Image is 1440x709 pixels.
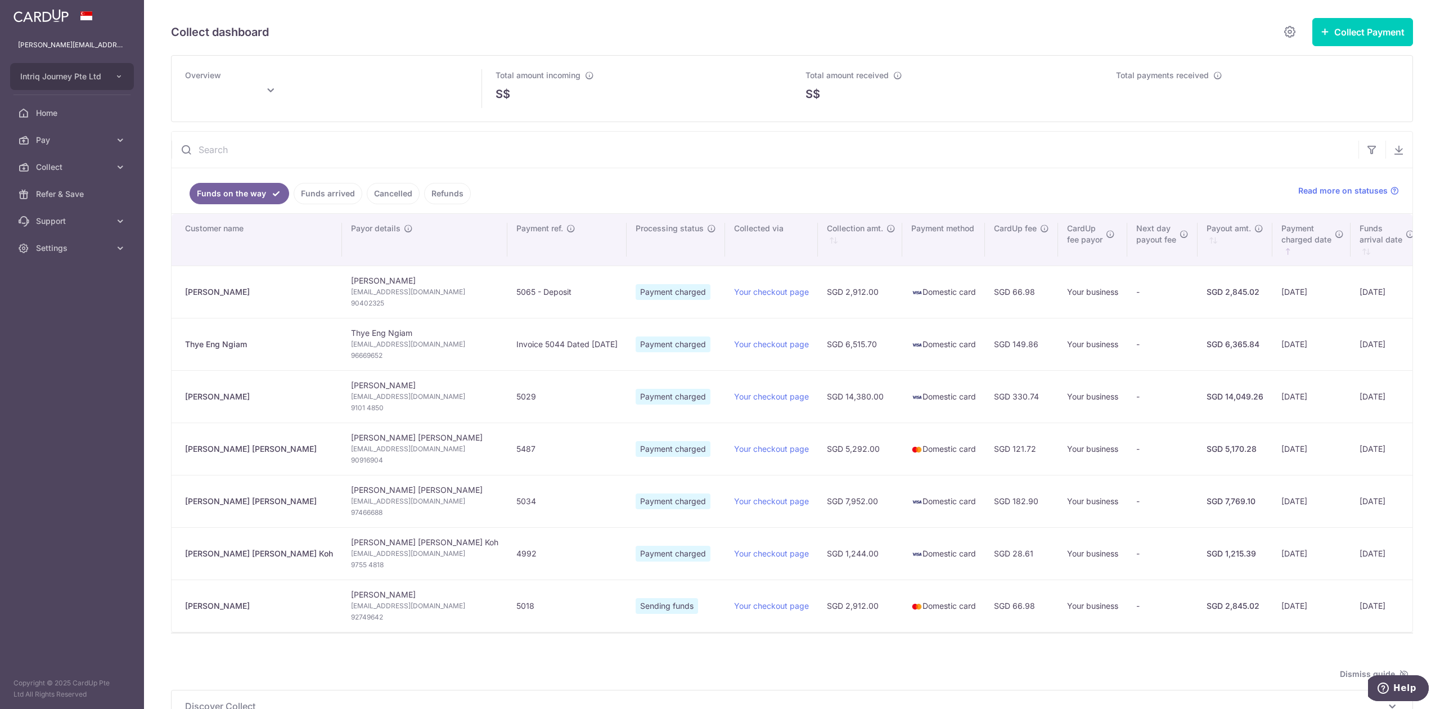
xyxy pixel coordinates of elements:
[25,8,48,18] span: Help
[185,339,333,350] div: Thye Eng Ngiam
[351,496,498,507] span: [EMAIL_ADDRESS][DOMAIN_NAME]
[1136,223,1176,245] span: Next day payout fee
[985,370,1058,423] td: SGD 330.74
[911,287,922,298] img: visa-sm-192604c4577d2d35970c8ed26b86981c2741ebd56154ab54ad91a526f0f24972.png
[36,243,110,254] span: Settings
[172,214,342,266] th: Customer name
[902,266,985,318] td: Domestic card
[1298,185,1388,196] span: Read more on statuses
[1116,70,1209,80] span: Total payments received
[911,444,922,455] img: mastercard-sm-87a3fd1e0bddd137fecb07648320f44c262e2538e7db6024463105ddbc961eb2.png
[185,600,333,612] div: [PERSON_NAME]
[1272,527,1351,580] td: [DATE]
[190,183,289,204] a: Funds on the way
[1127,266,1198,318] td: -
[1272,318,1351,370] td: [DATE]
[1360,223,1402,245] span: Funds arrival date
[1067,223,1102,245] span: CardUp fee payor
[1058,475,1127,527] td: Your business
[1272,423,1351,475] td: [DATE]
[1351,214,1421,266] th: Fundsarrival date : activate to sort column ascending
[424,183,471,204] a: Refunds
[351,223,400,234] span: Payor details
[1351,318,1421,370] td: [DATE]
[1058,318,1127,370] td: Your business
[351,402,498,414] span: 9101 4850
[994,223,1037,234] span: CardUp fee
[1058,423,1127,475] td: Your business
[351,559,498,571] span: 9755 4818
[902,214,985,266] th: Payment method
[496,70,580,80] span: Total amount incoming
[818,527,902,580] td: SGD 1,244.00
[818,266,902,318] td: SGD 2,912.00
[1351,580,1421,632] td: [DATE]
[13,9,69,23] img: CardUp
[507,370,627,423] td: 5029
[342,266,507,318] td: [PERSON_NAME]
[1351,423,1421,475] td: [DATE]
[1058,527,1127,580] td: Your business
[1351,527,1421,580] td: [DATE]
[1127,580,1198,632] td: -
[351,298,498,309] span: 90402325
[185,70,221,80] span: Overview
[18,39,126,51] p: [PERSON_NAME][EMAIL_ADDRESS][DOMAIN_NAME]
[507,266,627,318] td: 5065 - Deposit
[10,63,134,90] button: Intriq Journey Pte Ltd
[507,580,627,632] td: 5018
[911,339,922,351] img: visa-sm-192604c4577d2d35970c8ed26b86981c2741ebd56154ab54ad91a526f0f24972.png
[1207,600,1263,612] div: SGD 2,845.02
[902,527,985,580] td: Domestic card
[1127,318,1198,370] td: -
[351,612,498,623] span: 92749642
[985,580,1058,632] td: SGD 66.98
[636,284,710,300] span: Payment charged
[342,580,507,632] td: [PERSON_NAME]
[818,214,902,266] th: Collection amt. : activate to sort column ascending
[351,339,498,350] span: [EMAIL_ADDRESS][DOMAIN_NAME]
[985,527,1058,580] td: SGD 28.61
[351,286,498,298] span: [EMAIL_ADDRESS][DOMAIN_NAME]
[367,183,420,204] a: Cancelled
[1127,214,1198,266] th: Next daypayout fee
[342,423,507,475] td: [PERSON_NAME] [PERSON_NAME]
[734,601,809,611] a: Your checkout page
[902,580,985,632] td: Domestic card
[725,214,818,266] th: Collected via
[734,496,809,506] a: Your checkout page
[734,549,809,558] a: Your checkout page
[902,423,985,475] td: Domestic card
[1281,223,1331,245] span: Payment charged date
[985,214,1058,266] th: CardUp fee
[636,441,710,457] span: Payment charged
[185,443,333,455] div: [PERSON_NAME] [PERSON_NAME]
[1272,370,1351,423] td: [DATE]
[636,336,710,352] span: Payment charged
[818,475,902,527] td: SGD 7,952.00
[818,318,902,370] td: SGD 6,515.70
[342,214,507,266] th: Payor details
[1207,496,1263,507] div: SGD 7,769.10
[1207,286,1263,298] div: SGD 2,845.02
[636,493,710,509] span: Payment charged
[911,392,922,403] img: visa-sm-192604c4577d2d35970c8ed26b86981c2741ebd56154ab54ad91a526f0f24972.png
[734,444,809,454] a: Your checkout page
[1127,370,1198,423] td: -
[902,475,985,527] td: Domestic card
[294,183,362,204] a: Funds arrived
[185,391,333,402] div: [PERSON_NAME]
[1058,370,1127,423] td: Your business
[1127,475,1198,527] td: -
[985,475,1058,527] td: SGD 182.90
[1207,443,1263,455] div: SGD 5,170.28
[911,549,922,560] img: visa-sm-192604c4577d2d35970c8ed26b86981c2741ebd56154ab54ad91a526f0f24972.png
[351,443,498,455] span: [EMAIL_ADDRESS][DOMAIN_NAME]
[185,548,333,559] div: [PERSON_NAME] [PERSON_NAME] Koh
[1207,548,1263,559] div: SGD 1,215.39
[185,496,333,507] div: [PERSON_NAME] [PERSON_NAME]
[1351,370,1421,423] td: [DATE]
[1351,475,1421,527] td: [DATE]
[516,223,563,234] span: Payment ref.
[1058,266,1127,318] td: Your business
